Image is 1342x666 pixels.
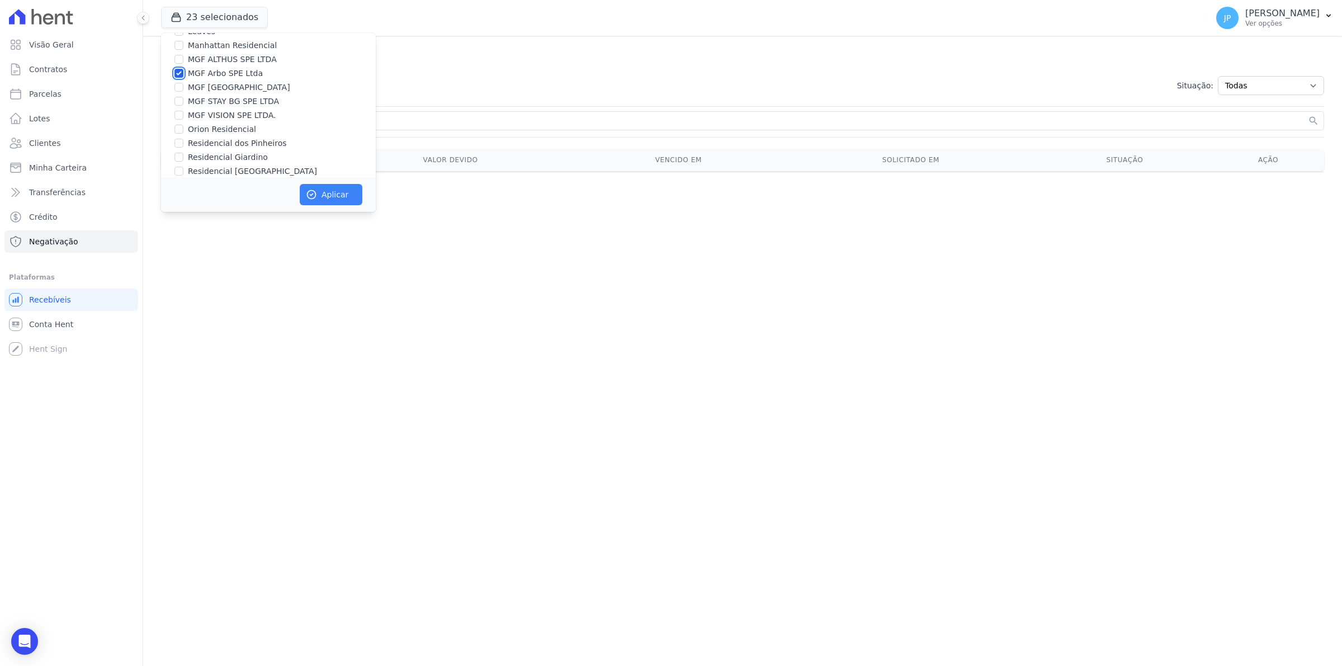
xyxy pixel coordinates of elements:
button: JP [PERSON_NAME] Ver opções [1207,2,1342,34]
span: Negativação [29,236,78,247]
span: Transferências [29,187,86,198]
p: [PERSON_NAME] [1245,8,1320,19]
span: Minha Carteira [29,162,87,173]
label: Residencial Giardino [188,152,268,163]
label: MGF STAY BG SPE LTDA [188,96,279,107]
a: Visão Geral [4,34,138,56]
label: Residencial [GEOGRAPHIC_DATA] [188,166,317,177]
span: Visão Geral [29,39,74,50]
a: Crédito [4,206,138,228]
button: search [1308,115,1319,126]
a: Conta Hent [4,313,138,336]
p: Ver opções [1245,19,1320,28]
a: Clientes [4,132,138,154]
label: Orion Residencial [188,124,256,135]
h2: Negativação [161,45,1324,67]
th: Solicitado em [785,149,1037,171]
span: Recebíveis [29,294,71,305]
label: Residencial dos Pinheiros [188,138,287,149]
button: Aplicar [300,184,362,205]
label: MGF VISION SPE LTDA. [188,110,276,121]
button: 23 selecionados [161,7,268,28]
label: MGF ALTHUS SPE LTDA [188,54,277,65]
span: Clientes [29,138,60,149]
label: MGF [GEOGRAPHIC_DATA] [188,82,290,93]
a: Minha Carteira [4,157,138,179]
div: Open Intercom Messenger [11,628,38,655]
a: Parcelas [4,83,138,105]
label: Manhattan Residencial [188,40,277,51]
span: Parcelas [29,88,62,100]
input: Buscar por nome, CPF ou e-mail [166,114,1306,127]
span: Lotes [29,113,50,124]
span: JP [1224,14,1231,22]
label: MGF Arbo SPE Ltda [188,68,263,79]
th: Ação [1212,149,1324,171]
a: Lotes [4,107,138,130]
span: Conta Hent [29,319,73,330]
a: Recebíveis [4,289,138,311]
span: Situação: [1177,80,1213,92]
span: Crédito [29,211,58,223]
div: Plataformas [9,271,134,284]
a: Transferências [4,181,138,204]
a: Contratos [4,58,138,81]
span: Contratos [29,64,67,75]
a: Negativação [4,230,138,253]
th: Vencido em [573,149,785,171]
th: Situação [1037,149,1212,171]
th: Valor devido [329,149,573,171]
